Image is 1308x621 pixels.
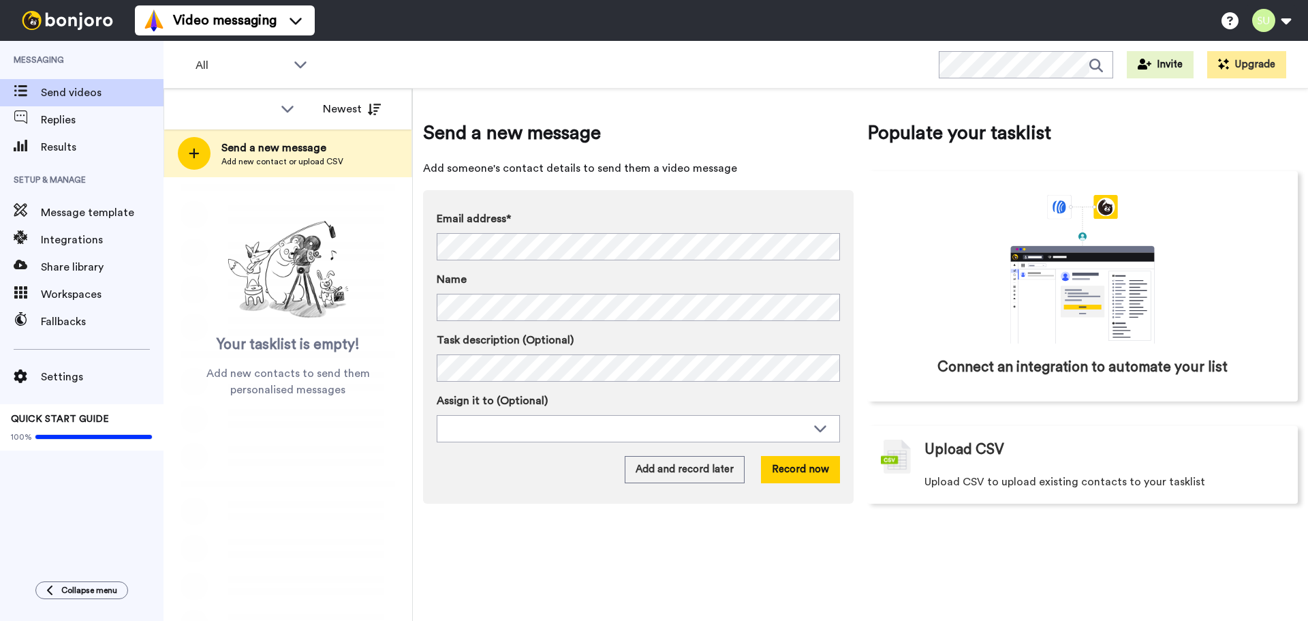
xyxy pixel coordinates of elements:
span: Share library [41,259,163,275]
button: Record now [761,456,840,483]
span: Populate your tasklist [867,119,1298,147]
span: Workspaces [41,286,163,303]
span: Fallbacks [41,314,163,330]
button: Upgrade [1207,51,1286,78]
button: Add and record later [625,456,745,483]
span: Name [437,271,467,288]
span: Add new contacts to send them personalised messages [184,365,392,398]
span: Add new contact or upload CSV [221,156,343,167]
span: Add someone's contact details to send them a video message [423,160,854,177]
img: csv-grey.png [881,440,911,474]
label: Task description (Optional) [437,332,840,348]
div: animation [980,195,1185,344]
span: Replies [41,112,163,128]
span: Upload CSV [924,440,1004,460]
span: Results [41,139,163,155]
button: Invite [1127,51,1194,78]
span: Collapse menu [61,585,117,596]
span: All [196,57,287,74]
span: Send a new message [221,140,343,156]
span: 100% [11,431,32,442]
img: vm-color.svg [143,10,165,31]
label: Assign it to (Optional) [437,393,840,409]
span: Video messaging [173,11,277,30]
span: Send videos [41,85,163,101]
button: Collapse menu [35,581,128,599]
span: Connect an integration to automate your list [937,357,1228,378]
button: Newest [313,95,391,123]
span: Settings [41,369,163,385]
span: QUICK START GUIDE [11,414,109,424]
img: ready-set-action.png [220,215,356,324]
label: Email address* [437,211,840,227]
span: Integrations [41,232,163,248]
span: Upload CSV to upload existing contacts to your tasklist [924,474,1205,490]
span: Your tasklist is empty! [217,335,360,355]
img: bj-logo-header-white.svg [16,11,119,30]
span: Send a new message [423,119,854,147]
span: Message template [41,205,163,221]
